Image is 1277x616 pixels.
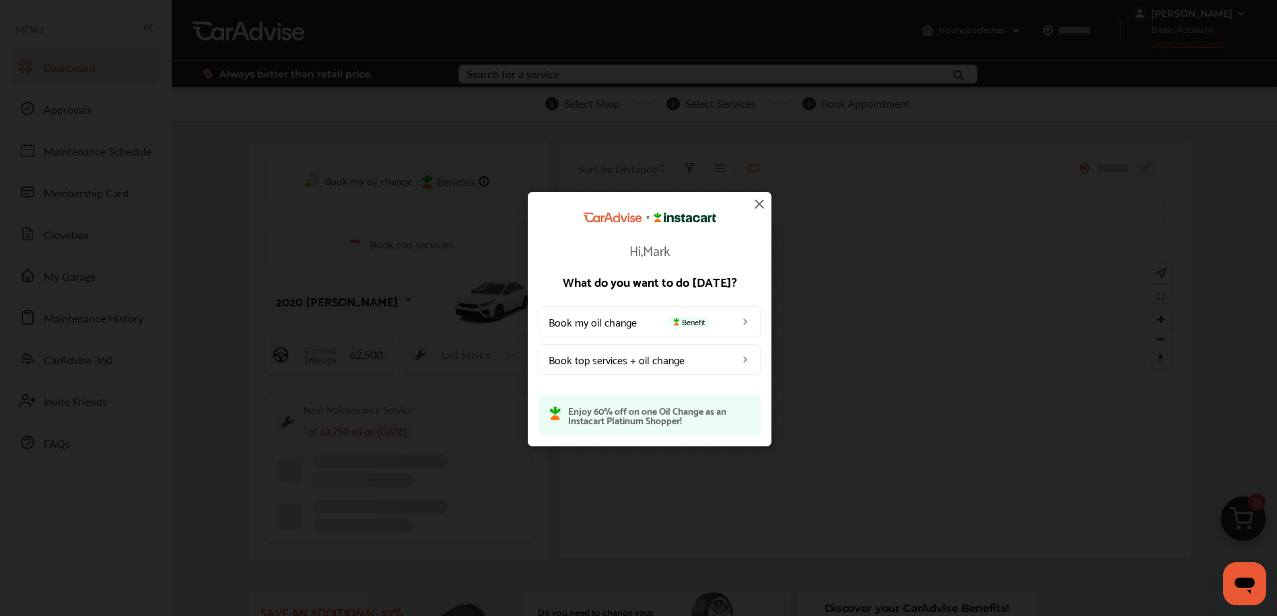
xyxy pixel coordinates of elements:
p: Enjoy 60% off on one Oil Change as an Instacart Platinum Shopper! [568,405,750,424]
iframe: Button to launch messaging window [1223,562,1266,605]
img: left_arrow_icon.0f472efe.svg [740,316,751,327]
img: CarAdvise Instacart Logo [583,212,716,223]
img: left_arrow_icon.0f472efe.svg [740,353,751,364]
a: Book top services + oil change [539,343,761,374]
img: instacart-icon.73bd83c2.svg [671,317,682,325]
a: Book my oil changeBenefit [539,306,761,337]
span: Benefit [667,316,710,327]
p: Hi, Mark [539,242,761,256]
img: instacart-icon.73bd83c2.svg [549,405,561,420]
img: close-icon.a004319c.svg [751,196,767,212]
p: What do you want to do [DATE]? [539,275,761,287]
